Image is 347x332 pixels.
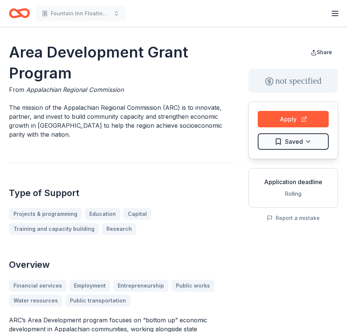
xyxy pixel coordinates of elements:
[26,86,124,93] span: Appalachian Regional Commission
[9,4,30,22] a: Home
[258,133,329,150] button: Saved
[123,208,151,220] a: Capital
[102,223,136,235] a: Research
[267,214,320,223] button: Report a mistake
[9,208,82,220] a: Projects & programming
[317,49,332,55] span: Share
[285,137,303,146] span: Saved
[305,45,338,60] button: Share
[9,42,233,84] h1: Area Development Grant Program
[9,259,233,271] h2: Overview
[85,208,120,220] a: Education
[255,177,332,186] div: Application deadline
[51,9,111,18] span: Fountain Inn Floating Incubator Program
[9,187,233,199] h2: Type of Support
[9,85,233,94] div: From
[248,69,338,93] div: not specified
[9,103,233,139] p: The mission of the Appalachian Regional Commission (ARC) is to innovate, partner, and invest to b...
[255,189,332,198] div: Rolling
[9,223,99,235] a: Training and capacity building
[36,6,126,21] button: Fountain Inn Floating Incubator Program
[258,111,329,127] button: Apply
